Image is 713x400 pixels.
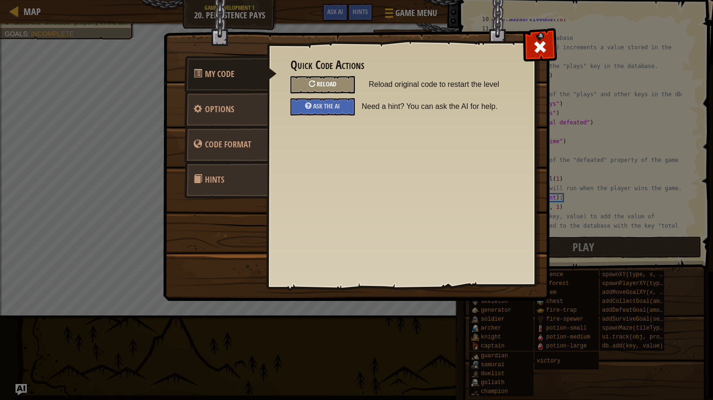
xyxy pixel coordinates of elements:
span: Quick Code Actions [205,68,235,80]
a: Options [184,91,268,128]
span: Reload original code to restart the level [369,76,512,93]
span: game_menu.change_language_caption [205,138,251,150]
h3: Quick Code Actions [290,59,512,71]
div: Reload original code to restart the level [290,76,355,93]
a: My Code [184,56,277,92]
span: Reload [317,79,337,88]
a: Code Format [184,126,268,163]
span: Configure settings [205,103,234,115]
div: Ask the AI [290,98,355,115]
span: Hints [205,174,224,185]
span: Need a hint? You can ask the AI for help. [362,98,519,115]
span: Ask the AI [313,101,340,110]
